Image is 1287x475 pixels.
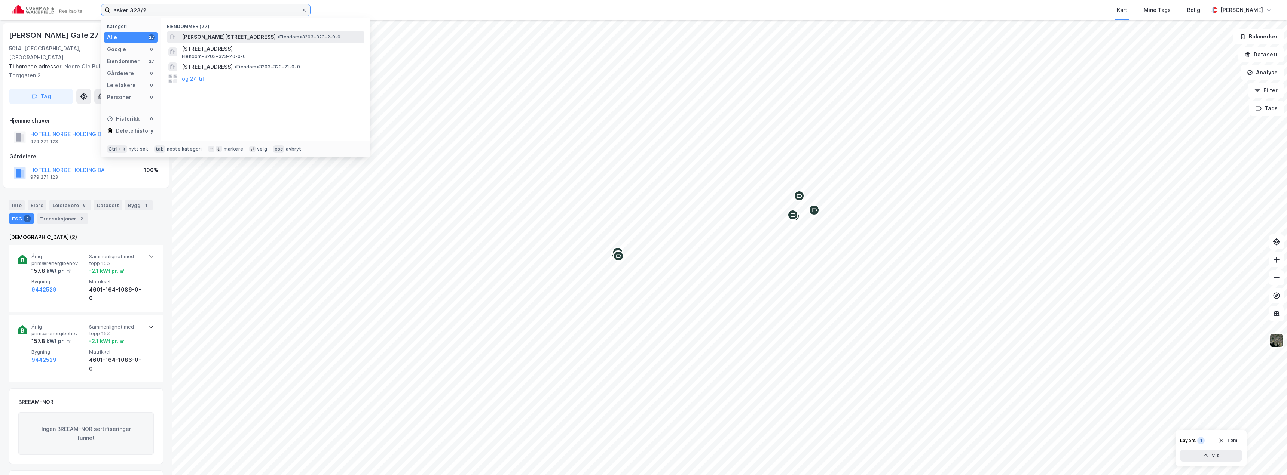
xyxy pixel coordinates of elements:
div: Historikk [107,114,140,123]
div: 157.8 [31,266,71,275]
div: Map marker [612,247,623,258]
div: 979 271 123 [30,174,58,180]
div: [PERSON_NAME] Gate 27 [9,29,100,41]
div: 8 [80,201,88,209]
span: Eiendom • 3203-323-21-0-0 [234,64,300,70]
span: Bygning [31,349,86,355]
span: Tilhørende adresser: [9,63,64,70]
div: Map marker [794,190,805,201]
div: 100% [144,166,158,175]
div: Bygg [125,200,153,210]
div: 5014, [GEOGRAPHIC_DATA], [GEOGRAPHIC_DATA] [9,44,121,62]
div: Personer [107,93,131,102]
input: Søk på adresse, matrikkel, gårdeiere, leietakere eller personer [110,4,301,16]
div: Google [107,45,126,54]
div: 2 [78,215,85,222]
iframe: Chat Widget [1250,439,1287,475]
div: -2.1 kWt pr. ㎡ [89,337,125,346]
div: 1 [1197,437,1205,444]
div: kWt pr. ㎡ [45,337,71,346]
button: Tøm [1213,435,1242,447]
div: 0 [149,116,155,122]
div: Kategori [107,24,158,29]
div: tab [154,145,165,153]
div: [DEMOGRAPHIC_DATA] (2) [9,233,163,242]
div: neste kategori [167,146,202,152]
div: Kontrollprogram for chat [1250,439,1287,475]
div: 27 [149,34,155,40]
div: ESG [9,213,34,224]
div: BREEAM-NOR [18,398,54,407]
div: 0 [149,94,155,100]
span: Årlig primærenergibehov [31,324,86,337]
div: Layers [1180,438,1196,444]
div: Ctrl + k [107,145,127,153]
div: Map marker [613,250,624,262]
div: Bolig [1187,6,1200,15]
div: nytt søk [129,146,149,152]
button: Vis [1180,450,1242,462]
div: Eiendommer (27) [161,18,370,31]
div: Transaksjoner [37,213,88,224]
span: Sammenlignet med topp 15% [89,253,144,266]
span: [STREET_ADDRESS] [182,62,233,71]
div: Kart [1117,6,1127,15]
div: 0 [149,70,155,76]
button: 9442529 [31,355,56,364]
div: 979 271 123 [30,139,58,145]
div: 0 [149,82,155,88]
button: Tag [9,89,73,104]
span: Matrikkel [89,278,144,285]
div: 27 [149,58,155,64]
div: -2.1 kWt pr. ㎡ [89,266,125,275]
div: Map marker [787,209,798,220]
span: [STREET_ADDRESS] [182,44,361,53]
div: Map marker [808,204,820,216]
div: 1 [142,201,150,209]
button: 9442529 [31,285,56,294]
button: Analyse [1241,65,1284,80]
button: og 24 til [182,74,204,83]
span: Matrikkel [89,349,144,355]
span: [PERSON_NAME][STREET_ADDRESS] [182,33,276,41]
span: Bygning [31,278,86,285]
button: Datasett [1238,47,1284,62]
img: 9k= [1269,333,1284,348]
div: 157.8 [31,337,71,346]
button: Filter [1248,83,1284,98]
div: markere [224,146,243,152]
div: Eiere [28,200,46,210]
div: Mine Tags [1144,6,1171,15]
div: esc [273,145,285,153]
button: Bokmerker [1233,29,1284,44]
div: 4601-164-1086-0-0 [89,355,144,373]
div: Map marker [611,249,622,260]
div: Info [9,200,25,210]
span: Sammenlignet med topp 15% [89,324,144,337]
div: avbryt [286,146,301,152]
span: • [277,34,279,40]
div: Leietakere [107,81,136,90]
div: Eiendommer [107,57,140,66]
span: Årlig primærenergibehov [31,253,86,266]
div: Ingen BREEAM-NOR sertifiseringer funnet [18,412,154,455]
span: Eiendom • 3203-323-20-0-0 [182,53,246,59]
div: kWt pr. ㎡ [45,266,71,275]
div: Datasett [94,200,122,210]
button: Tags [1249,101,1284,116]
div: Nedre Ole Bulls [PERSON_NAME] 4, Torggaten 2 [9,62,157,80]
div: Alle [107,33,117,42]
div: 4601-164-1086-0-0 [89,285,144,303]
div: Hjemmelshaver [9,116,163,125]
div: Gårdeiere [107,69,134,78]
div: velg [257,146,267,152]
span: Eiendom • 3203-323-2-0-0 [277,34,341,40]
div: 0 [149,46,155,52]
div: [PERSON_NAME] [1220,6,1263,15]
img: cushman-wakefield-realkapital-logo.202ea83816669bd177139c58696a8fa1.svg [12,5,83,15]
div: Gårdeiere [9,152,163,161]
div: Delete history [116,126,153,135]
div: 2 [24,215,31,222]
div: Leietakere [49,200,91,210]
span: • [234,64,236,70]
